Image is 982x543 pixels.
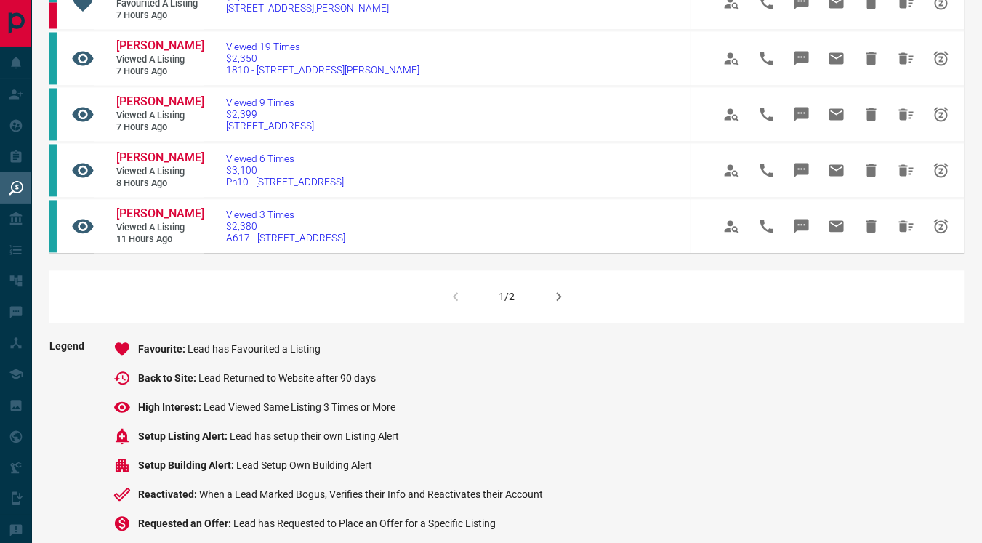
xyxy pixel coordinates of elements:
span: Viewed 6 Times [226,153,344,164]
span: 8 hours ago [116,177,204,190]
div: condos.ca [49,144,57,196]
span: Requested an Offer [138,518,233,529]
span: 7 hours ago [116,9,204,22]
span: Viewed 9 Times [226,97,314,108]
span: Hide All from Harmandeep Singh [889,209,924,244]
a: Viewed 6 Times$3,100Ph10 - [STREET_ADDRESS] [226,153,344,188]
span: 1810 - [STREET_ADDRESS][PERSON_NAME] [226,64,419,76]
span: Reactivated [138,488,199,500]
span: $2,380 [226,220,345,232]
span: [STREET_ADDRESS][PERSON_NAME] [226,2,389,14]
span: Favourite [138,343,188,355]
div: condos.ca [49,32,57,84]
span: Call [749,41,784,76]
a: Viewed 9 Times$2,399[STREET_ADDRESS] [226,97,314,132]
span: Message [784,97,819,132]
span: Lead has setup their own Listing Alert [230,430,399,442]
span: View Profile [715,97,749,132]
span: Snooze [924,153,959,188]
span: Email [819,97,854,132]
a: Viewed 3 Times$2,380A617 - [STREET_ADDRESS] [226,209,345,244]
span: Hide All from Katia Shmanay [889,97,924,132]
span: Viewed a Listing [116,54,204,66]
span: 7 hours ago [116,65,204,78]
a: [PERSON_NAME] [116,39,204,54]
span: Email [819,209,854,244]
span: Message [784,209,819,244]
span: Snooze [924,41,959,76]
span: Viewed 19 Times [226,41,419,52]
span: High Interest [138,401,204,413]
span: Lead has Requested to Place an Offer for a Specific Listing [233,518,496,529]
div: property.ca [49,2,57,28]
span: $2,350 [226,52,419,64]
span: Lead Setup Own Building Alert [236,459,372,471]
span: View Profile [715,209,749,244]
span: Call [749,97,784,132]
span: Hide [854,41,889,76]
span: Back to Site [138,372,198,384]
span: Message [784,153,819,188]
span: A617 - [STREET_ADDRESS] [226,232,345,244]
span: [PERSON_NAME] [116,206,204,220]
span: Snooze [924,97,959,132]
span: [PERSON_NAME] [116,150,204,164]
span: [STREET_ADDRESS] [226,120,314,132]
span: $2,399 [226,108,314,120]
span: When a Lead Marked Bogus, Verifies their Info and Reactivates their Account [199,488,543,500]
span: Email [819,41,854,76]
span: $3,100 [226,164,344,176]
span: Email [819,153,854,188]
span: Setup Building Alert [138,459,236,471]
span: Snooze [924,209,959,244]
span: Lead Returned to Website after 90 days [198,372,376,384]
span: Viewed 3 Times [226,209,345,220]
span: Lead has Favourited a Listing [188,343,321,355]
span: View Profile [715,41,749,76]
span: Hide [854,97,889,132]
span: Viewed a Listing [116,110,204,122]
span: Call [749,153,784,188]
span: Hide All from Katia Shmanay [889,41,924,76]
div: condos.ca [49,88,57,140]
span: Message [784,41,819,76]
span: Setup Listing Alert [138,430,230,442]
a: [PERSON_NAME] [116,94,204,110]
span: Ph10 - [STREET_ADDRESS] [226,176,344,188]
span: [PERSON_NAME] [116,39,204,52]
span: Hide All from Parisa Hafezi [889,153,924,188]
span: View Profile [715,153,749,188]
a: [PERSON_NAME] [116,206,204,222]
span: Call [749,209,784,244]
div: condos.ca [49,200,57,252]
span: Hide [854,209,889,244]
a: Viewed 19 Times$2,3501810 - [STREET_ADDRESS][PERSON_NAME] [226,41,419,76]
span: [PERSON_NAME] [116,94,204,108]
span: 11 hours ago [116,233,204,246]
span: 7 hours ago [116,121,204,134]
a: [PERSON_NAME] [116,150,204,166]
span: Lead Viewed Same Listing 3 Times or More [204,401,395,413]
div: 1/2 [499,291,515,302]
span: Hide [854,153,889,188]
span: Viewed a Listing [116,166,204,178]
span: Viewed a Listing [116,222,204,234]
